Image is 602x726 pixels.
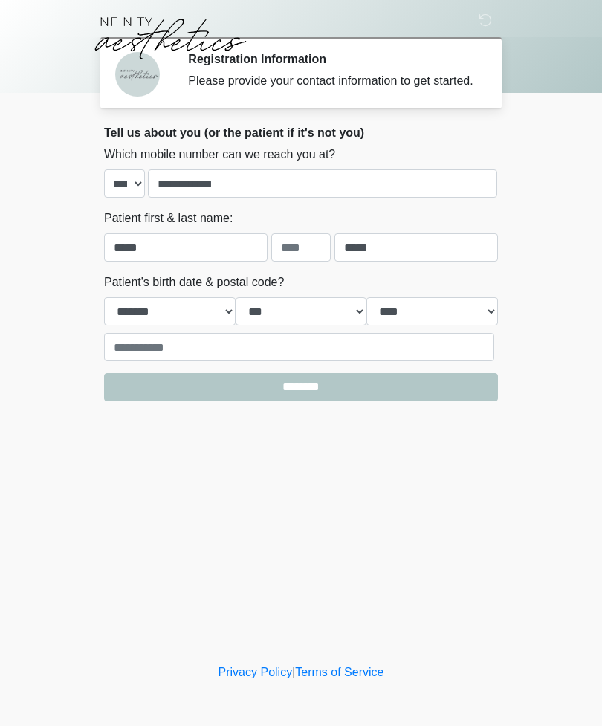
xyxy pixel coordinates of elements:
label: Patient's birth date & postal code? [104,273,284,291]
a: | [292,666,295,678]
a: Terms of Service [295,666,383,678]
label: Which mobile number can we reach you at? [104,146,335,163]
div: Please provide your contact information to get started. [188,72,476,90]
a: Privacy Policy [219,666,293,678]
img: Agent Avatar [115,52,160,97]
img: Infinity Aesthetics Logo [89,11,250,63]
label: Patient first & last name: [104,210,233,227]
h2: Tell us about you (or the patient if it's not you) [104,126,498,140]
